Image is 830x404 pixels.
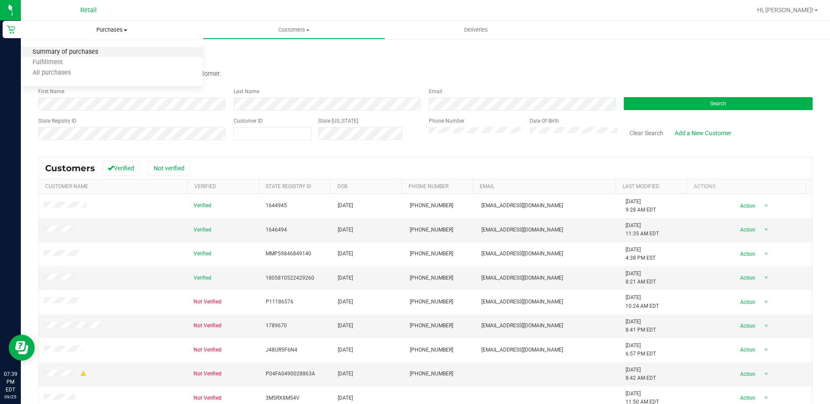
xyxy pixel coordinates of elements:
span: [DATE] 8:41 PM EDT [626,318,656,334]
span: Retail [80,7,97,14]
span: P11186576 [266,298,293,306]
span: [DATE] [338,298,353,306]
span: [PHONE_NUMBER] [410,226,453,234]
span: [EMAIL_ADDRESS][DOMAIN_NAME] [481,202,563,210]
iframe: Resource center [9,335,35,361]
span: [PHONE_NUMBER] [410,346,453,354]
span: Verified [194,274,211,282]
span: MMP59846849140 [266,250,311,258]
a: Deliveries [385,21,567,39]
span: [DATE] [338,394,353,402]
span: J48UR5F6N4 [266,346,297,354]
span: [DATE] [338,346,353,354]
span: [DATE] 8:42 AM EDT [626,366,656,382]
p: 07:39 PM EDT [4,370,17,394]
label: Last Name [234,88,259,95]
span: [EMAIL_ADDRESS][DOMAIN_NAME] [481,250,563,258]
label: Date Of Birth [530,117,559,125]
span: 1644945 [266,202,287,210]
span: Not Verified [194,370,221,378]
span: [DATE] 4:38 PM EST [626,246,655,262]
span: Verified [194,202,211,210]
span: select [761,320,772,332]
span: [DATE] [338,250,353,258]
span: select [761,272,772,284]
label: Phone Number [429,117,464,125]
span: 1805810522429260 [266,274,314,282]
a: Email [480,183,494,189]
a: Customers [203,21,385,39]
span: [PHONE_NUMBER] [410,250,453,258]
div: Actions [694,183,802,189]
p: 09/25 [4,394,17,400]
span: [EMAIL_ADDRESS][DOMAIN_NAME] [481,322,563,330]
span: Deliveries [452,26,500,34]
span: 1789670 [266,322,287,330]
button: Search [624,97,813,110]
span: [PHONE_NUMBER] [410,370,453,378]
span: [EMAIL_ADDRESS][DOMAIN_NAME] [481,346,563,354]
span: Customers [45,163,95,173]
label: State Registry ID [38,117,76,125]
a: Last Modified [622,183,659,189]
span: P04FA0490028863A [266,370,315,378]
button: Not verified [148,161,190,176]
span: [DATE] 8:21 AM EDT [626,270,656,286]
span: select [761,200,772,212]
span: Action [733,320,761,332]
span: Not Verified [194,322,221,330]
span: Action [733,248,761,260]
span: Action [733,296,761,308]
span: Customers [203,26,384,34]
span: Action [733,224,761,236]
inline-svg: Retail [7,25,15,34]
span: Action [733,200,761,212]
span: [DATE] [338,322,353,330]
span: Not Verified [194,346,221,354]
span: Hi, [PERSON_NAME]! [757,7,814,13]
span: [EMAIL_ADDRESS][DOMAIN_NAME] [481,298,563,306]
span: [DATE] [338,226,353,234]
span: Action [733,272,761,284]
span: 1646494 [266,226,287,234]
a: State Registry Id [266,183,311,189]
span: [DATE] 9:28 AM EDT [626,198,656,214]
span: select [761,224,772,236]
span: [DATE] 6:57 PM EDT [626,342,656,358]
span: Verified [194,250,211,258]
span: Fulfillment [21,59,75,66]
span: select [761,368,772,380]
label: Customer ID [234,117,263,125]
a: Verified [194,183,216,189]
button: Clear Search [624,126,669,140]
label: First Name [38,88,64,95]
span: 3M5RX8M54V [266,394,300,402]
span: All purchases [21,69,82,77]
span: [PHONE_NUMBER] [410,274,453,282]
span: Purchases [21,26,203,34]
span: Action [733,344,761,356]
span: [DATE] 11:35 AM EDT [626,222,659,238]
span: Verified [194,226,211,234]
span: select [761,296,772,308]
div: Warning - Level 1 [79,370,87,378]
a: Phone Number [408,183,448,189]
span: select [761,392,772,404]
span: [DATE] [338,274,353,282]
span: Action [733,368,761,380]
span: [PHONE_NUMBER] [410,202,453,210]
a: Add a New Customer [669,126,737,140]
label: State [US_STATE] [318,117,358,125]
span: [EMAIL_ADDRESS][DOMAIN_NAME] [481,226,563,234]
span: [DATE] [338,202,353,210]
span: [PHONE_NUMBER] [410,322,453,330]
span: Summary of purchases [21,49,110,56]
span: [DATE] [338,370,353,378]
span: [PHONE_NUMBER] [410,298,453,306]
label: Email [429,88,442,95]
span: [EMAIL_ADDRESS][DOMAIN_NAME] [481,274,563,282]
span: [DATE] 10:24 AM EDT [626,293,659,310]
span: select [761,344,772,356]
span: Not Verified [194,394,221,402]
a: Customer Name [45,183,88,189]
